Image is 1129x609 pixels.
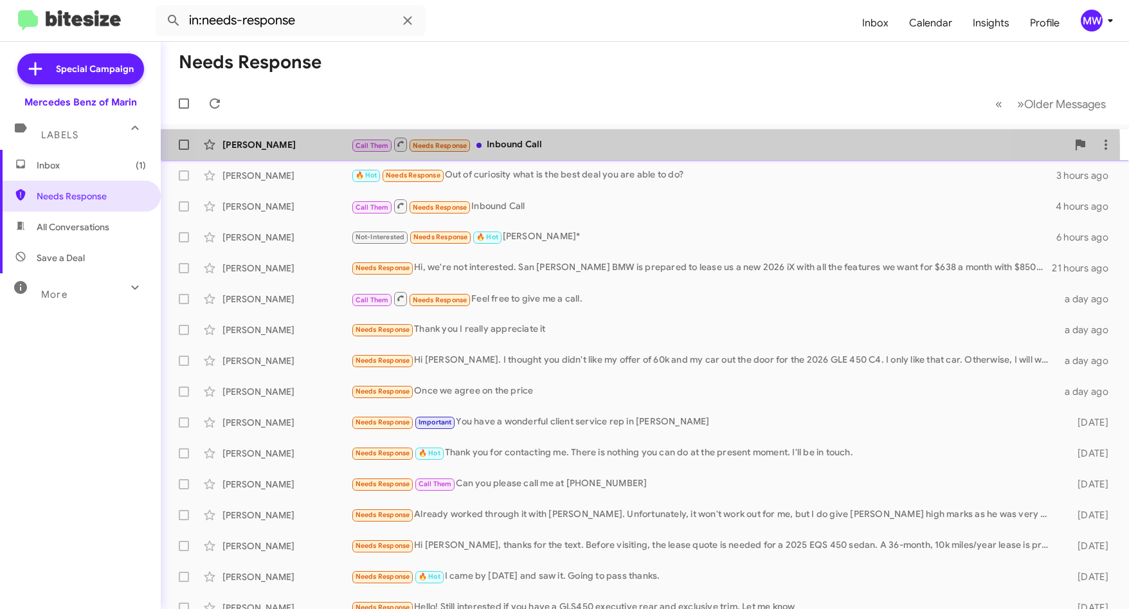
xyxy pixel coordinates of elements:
[899,5,962,42] a: Calendar
[56,62,134,75] span: Special Campaign
[1009,91,1114,117] button: Next
[1024,97,1106,111] span: Older Messages
[351,477,1059,491] div: Can you please call me at [PHONE_NUMBER]
[1020,5,1070,42] a: Profile
[37,190,146,203] span: Needs Response
[351,291,1059,307] div: Feel free to give me a call.
[1059,385,1119,398] div: a day ago
[419,572,440,581] span: 🔥 Hot
[988,91,1010,117] button: Previous
[356,511,410,519] span: Needs Response
[24,96,137,109] div: Mercedes Benz of Marin
[1059,447,1119,460] div: [DATE]
[1052,262,1119,275] div: 21 hours ago
[1059,354,1119,367] div: a day ago
[37,221,109,233] span: All Conversations
[356,572,410,581] span: Needs Response
[995,96,1002,112] span: «
[413,233,468,241] span: Needs Response
[222,385,351,398] div: [PERSON_NAME]
[356,480,410,488] span: Needs Response
[356,356,410,365] span: Needs Response
[852,5,899,42] a: Inbox
[222,509,351,522] div: [PERSON_NAME]
[1017,96,1024,112] span: »
[988,91,1114,117] nav: Page navigation example
[351,538,1059,553] div: Hi [PERSON_NAME], thanks for the text. Before visiting, the lease quote is needed for a 2025 EQS ...
[1056,200,1119,213] div: 4 hours ago
[37,159,146,172] span: Inbox
[356,141,389,150] span: Call Them
[136,159,146,172] span: (1)
[351,168,1056,183] div: Out of curiosity what is the best deal you are able to do?
[351,507,1059,522] div: Already worked through it with [PERSON_NAME]. Unfortunately, it won't work out for me, but I do g...
[179,52,321,73] h1: Needs Response
[41,129,78,141] span: Labels
[351,230,1056,244] div: [PERSON_NAME]*
[1059,323,1119,336] div: a day ago
[222,323,351,336] div: [PERSON_NAME]
[351,446,1059,460] div: Thank you for contacting me. There is nothing you can do at the present moment. I'll be in touch.
[156,5,426,36] input: Search
[962,5,1020,42] a: Insights
[386,171,440,179] span: Needs Response
[222,200,351,213] div: [PERSON_NAME]
[351,322,1059,337] div: Thank you I really appreciate it
[1059,540,1119,552] div: [DATE]
[37,251,85,264] span: Save a Deal
[356,264,410,272] span: Needs Response
[1059,416,1119,429] div: [DATE]
[356,233,405,241] span: Not-Interested
[222,293,351,305] div: [PERSON_NAME]
[222,447,351,460] div: [PERSON_NAME]
[351,384,1059,399] div: Once we agree on the price
[351,415,1059,430] div: You have a wonderful client service rep in [PERSON_NAME]
[413,296,467,304] span: Needs Response
[356,325,410,334] span: Needs Response
[356,171,377,179] span: 🔥 Hot
[1056,231,1119,244] div: 6 hours ago
[222,169,351,182] div: [PERSON_NAME]
[222,416,351,429] div: [PERSON_NAME]
[1059,509,1119,522] div: [DATE]
[222,138,351,151] div: [PERSON_NAME]
[222,354,351,367] div: [PERSON_NAME]
[222,570,351,583] div: [PERSON_NAME]
[222,540,351,552] div: [PERSON_NAME]
[17,53,144,84] a: Special Campaign
[222,231,351,244] div: [PERSON_NAME]
[41,289,68,300] span: More
[1081,10,1103,32] div: MW
[351,198,1056,214] div: Inbound Call
[1059,293,1119,305] div: a day ago
[419,480,452,488] span: Call Them
[351,353,1059,368] div: Hi [PERSON_NAME]. I thought you didn't like my offer of 60k and my car out the door for the 2026 ...
[419,449,440,457] span: 🔥 Hot
[351,260,1052,275] div: Hi, we're not interested. San [PERSON_NAME] BMW is prepared to lease us a new 2026 iX with all th...
[1056,169,1119,182] div: 3 hours ago
[413,141,467,150] span: Needs Response
[356,541,410,550] span: Needs Response
[356,203,389,212] span: Call Them
[419,418,452,426] span: Important
[351,569,1059,584] div: I came by [DATE] and saw it. Going to pass thanks.
[356,296,389,304] span: Call Them
[1059,570,1119,583] div: [DATE]
[356,418,410,426] span: Needs Response
[476,233,498,241] span: 🔥 Hot
[222,478,351,491] div: [PERSON_NAME]
[356,387,410,395] span: Needs Response
[351,136,1067,152] div: Inbound Call
[356,449,410,457] span: Needs Response
[1059,478,1119,491] div: [DATE]
[222,262,351,275] div: [PERSON_NAME]
[413,203,467,212] span: Needs Response
[1070,10,1115,32] button: MW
